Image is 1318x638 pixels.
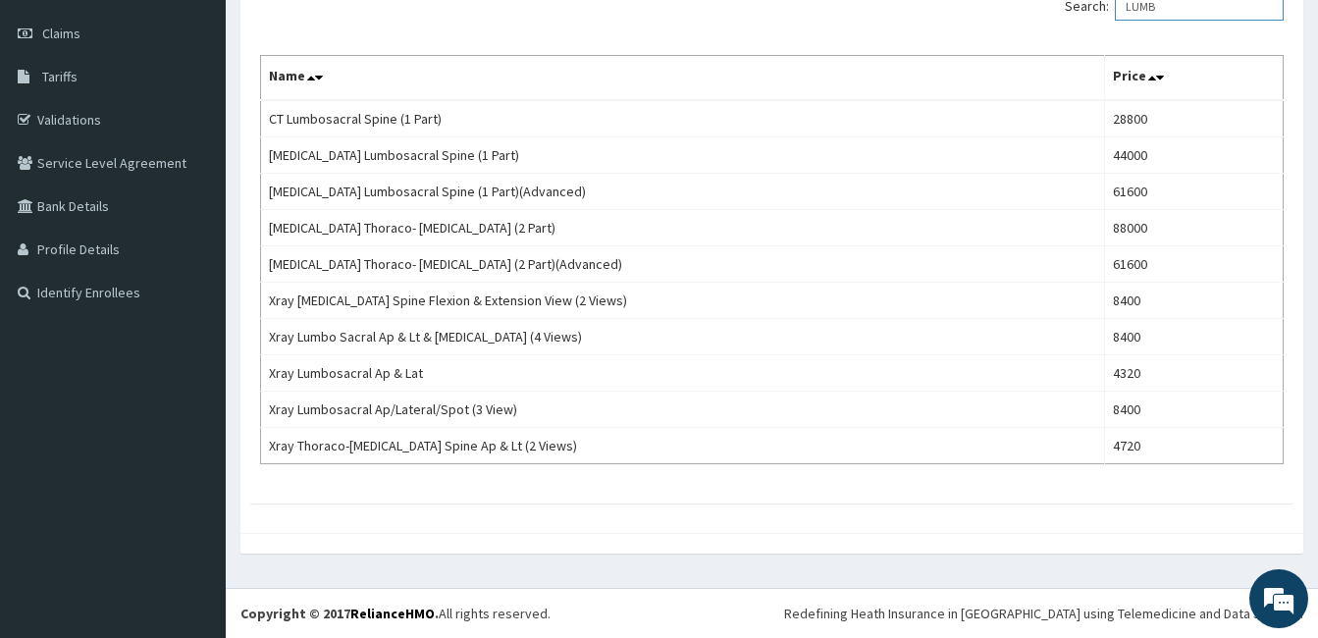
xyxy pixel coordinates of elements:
td: 28800 [1104,100,1283,137]
div: Redefining Heath Insurance in [GEOGRAPHIC_DATA] using Telemedicine and Data Science! [784,604,1303,623]
th: Price [1104,56,1283,101]
td: 61600 [1104,174,1283,210]
td: 8400 [1104,283,1283,319]
div: Chat with us now [102,110,330,135]
td: Xray Lumbosacral Ap/Lateral/Spot (3 View) [261,392,1105,428]
td: 4320 [1104,355,1283,392]
strong: Copyright © 2017 . [240,605,439,622]
textarea: Type your message and hit 'Enter' [10,428,374,497]
td: 44000 [1104,137,1283,174]
span: We're online! [114,193,271,392]
td: [MEDICAL_DATA] Lumbosacral Spine (1 Part) [261,137,1105,174]
td: [MEDICAL_DATA] Thoraco- [MEDICAL_DATA] (2 Part) [261,210,1105,246]
td: 61600 [1104,246,1283,283]
td: Xray [MEDICAL_DATA] Spine Flexion & Extension View (2 Views) [261,283,1105,319]
td: Xray Lumbosacral Ap & Lat [261,355,1105,392]
td: 8400 [1104,392,1283,428]
td: 4720 [1104,428,1283,464]
th: Name [261,56,1105,101]
span: Tariffs [42,68,78,85]
td: [MEDICAL_DATA] Lumbosacral Spine (1 Part)(Advanced) [261,174,1105,210]
td: Xray Lumbo Sacral Ap & Lt & [MEDICAL_DATA] (4 Views) [261,319,1105,355]
a: RelianceHMO [350,605,435,622]
td: 8400 [1104,319,1283,355]
div: Minimize live chat window [322,10,369,57]
td: Xray Thoraco-[MEDICAL_DATA] Spine Ap & Lt (2 Views) [261,428,1105,464]
td: CT Lumbosacral Spine (1 Part) [261,100,1105,137]
span: Claims [42,25,80,42]
td: 88000 [1104,210,1283,246]
img: d_794563401_company_1708531726252_794563401 [36,98,79,147]
td: [MEDICAL_DATA] Thoraco- [MEDICAL_DATA] (2 Part)(Advanced) [261,246,1105,283]
footer: All rights reserved. [226,588,1318,638]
